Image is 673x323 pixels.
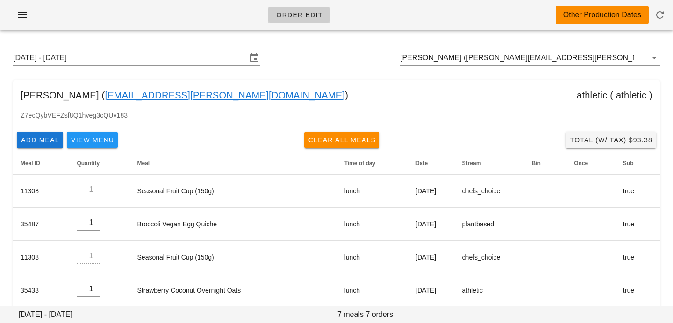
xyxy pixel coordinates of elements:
span: Add Meal [21,136,59,144]
td: lunch [337,274,408,307]
div: [PERSON_NAME] ( ) athletic ( athletic ) [13,80,660,110]
th: Meal: Not sorted. Activate to sort ascending. [130,152,337,175]
td: lunch [337,175,408,208]
span: Total (w/ Tax) $93.38 [569,136,652,144]
td: chefs_choice [455,241,524,274]
span: Once [574,160,588,167]
th: Once: Not sorted. Activate to sort ascending. [566,152,616,175]
span: View Menu [71,136,114,144]
span: Meal [137,160,150,167]
td: Seasonal Fruit Cup (150g) [130,241,337,274]
td: [DATE] [408,274,455,307]
div: Other Production Dates [563,9,641,21]
td: 35433 [13,274,69,307]
td: Strawberry Coconut Overnight Oats [130,274,337,307]
span: Meal ID [21,160,40,167]
div: Z7ecQybVEFZsf8Q1hveg3cQUv183 [13,110,660,128]
span: Clear All Meals [308,136,376,144]
span: Sub [623,160,634,167]
td: [DATE] [408,175,455,208]
td: 11308 [13,175,69,208]
td: true [616,175,660,208]
th: Bin: Not sorted. Activate to sort ascending. [524,152,566,175]
td: athletic [455,274,524,307]
span: Order Edit [276,11,322,19]
th: Meal ID: Not sorted. Activate to sort ascending. [13,152,69,175]
a: [EMAIL_ADDRESS][PERSON_NAME][DOMAIN_NAME] [105,88,345,103]
button: Total (w/ Tax) $93.38 [566,132,656,148]
td: [DATE] [408,241,455,274]
td: true [616,241,660,274]
th: Quantity: Not sorted. Activate to sort ascending. [69,152,129,175]
span: Stream [462,160,481,167]
a: Order Edit [268,7,330,23]
td: lunch [337,208,408,241]
td: chefs_choice [455,175,524,208]
span: Date [415,160,428,167]
td: lunch [337,241,408,274]
span: Time of day [344,160,375,167]
td: [DATE] [408,208,455,241]
button: View Menu [67,132,118,148]
td: 35487 [13,208,69,241]
button: Clear All Meals [304,132,380,148]
td: true [616,208,660,241]
th: Stream: Not sorted. Activate to sort ascending. [455,152,524,175]
td: Broccoli Vegan Egg Quiche [130,208,337,241]
span: Bin [531,160,540,167]
th: Sub: Not sorted. Activate to sort ascending. [616,152,660,175]
span: Quantity [77,160,100,167]
td: true [616,274,660,307]
th: Time of day: Not sorted. Activate to sort ascending. [337,152,408,175]
td: 11308 [13,241,69,274]
td: Seasonal Fruit Cup (150g) [130,175,337,208]
th: Date: Not sorted. Activate to sort ascending. [408,152,455,175]
button: Add Meal [17,132,63,148]
td: plantbased [455,208,524,241]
